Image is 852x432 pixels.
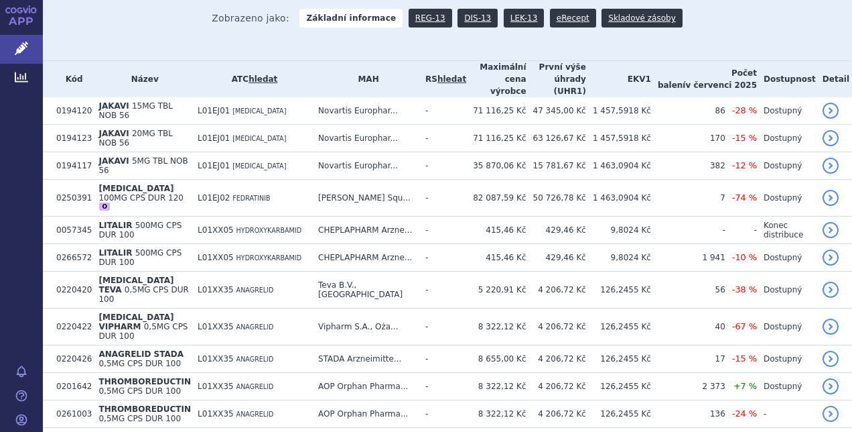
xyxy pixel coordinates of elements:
td: 126,2455 Kč [586,345,651,373]
span: [MEDICAL_DATA] [232,107,286,115]
td: - [419,400,466,428]
span: ANAGRELID [236,411,274,418]
td: 40 [651,309,725,345]
td: 2 373 [651,373,725,400]
td: - [419,244,466,272]
a: detail [823,250,839,266]
td: 8 322,12 Kč [466,400,526,428]
td: 82 087,59 Kč [466,180,526,217]
td: 382 [651,152,725,180]
td: Teva B.V., [GEOGRAPHIC_DATA] [311,272,419,309]
td: Dostupný [757,244,816,272]
td: Dostupný [757,373,816,400]
td: 0266572 [50,244,92,272]
span: ANAGRELID [236,323,274,331]
td: 17 [651,345,725,373]
td: 1 457,5918 Kč [586,97,651,125]
td: 0194117 [50,152,92,180]
span: -28 % [732,105,757,115]
span: LITALIR [98,221,132,230]
td: 1 457,5918 Kč [586,125,651,152]
td: - [419,125,466,152]
span: 0,5MG CPS DUR 100 [98,414,181,423]
span: L01XX35 [198,409,234,419]
a: LEK-13 [504,9,544,28]
span: [MEDICAL_DATA] VIPHARM [98,313,173,331]
span: 0,5MG CPS DUR 100 [98,386,181,396]
strong: Základní informace [299,9,403,28]
span: L01XX35 [198,322,234,331]
td: - [419,97,466,125]
span: ANAGRELID [236,286,274,294]
td: - [757,400,816,428]
th: MAH [311,61,419,97]
a: detail [823,351,839,367]
td: 4 206,72 Kč [526,373,586,400]
td: - [419,180,466,217]
a: hledat [437,74,466,84]
td: - [419,309,466,345]
span: 20MG TBL NOB 56 [98,129,172,148]
span: [MEDICAL_DATA] [232,162,286,170]
th: RS [419,61,466,97]
td: - [419,217,466,244]
span: 0,5MG CPS DUR 100 [98,322,188,341]
td: 170 [651,125,725,152]
td: 0194120 [50,97,92,125]
td: 63 126,67 Kč [526,125,586,152]
td: Novartis Europhar... [311,152,419,180]
td: Novartis Europhar... [311,97,419,125]
span: HYDROXYKARBAMID [236,227,302,234]
td: Dostupný [757,97,816,125]
td: Vipharm S.A., Oża... [311,309,419,345]
td: 15 781,67 Kč [526,152,586,180]
a: Skladové zásoby [601,9,682,28]
td: 0194123 [50,125,92,152]
td: 5 220,91 Kč [466,272,526,309]
span: FEDRATINIB [232,195,270,202]
td: Konec distribuce [757,217,816,244]
td: 0220422 [50,309,92,345]
td: Dostupný [757,272,816,309]
span: L01EJ01 [198,106,230,115]
td: 50 726,78 Kč [526,180,586,217]
td: 7 [651,180,725,217]
a: DIS-13 [457,9,498,28]
td: Dostupný [757,180,816,217]
span: [MEDICAL_DATA] [98,184,173,193]
th: Dostupnost [757,61,816,97]
td: 126,2455 Kč [586,373,651,400]
span: -24 % [732,409,757,419]
span: [MEDICAL_DATA] [232,135,286,142]
a: eRecept [550,9,596,28]
a: detail [823,378,839,394]
td: 429,46 Kč [526,217,586,244]
th: Počet balení [651,61,757,97]
td: 4 206,72 Kč [526,345,586,373]
span: LITALIR [98,248,132,258]
span: L01XX05 [198,253,234,262]
td: 35 870,06 Kč [466,152,526,180]
span: +7 % [733,381,757,391]
a: detail [823,406,839,422]
span: -74 % [732,193,757,203]
td: 1 463,0904 Kč [586,180,651,217]
td: [PERSON_NAME] Squ... [311,180,419,217]
td: 9,8024 Kč [586,244,651,272]
span: 5MG TBL NOB 56 [98,156,188,175]
span: HYDROXYKARBAMID [236,254,302,262]
a: detail [823,190,839,206]
span: 500MG CPS DUR 100 [98,221,182,239]
span: L01EJ02 [198,193,230,203]
span: JAKAVI [98,156,129,166]
span: JAKAVI [98,101,129,111]
td: - [419,272,466,309]
span: L01XX35 [198,354,234,364]
td: 0057345 [50,217,92,244]
th: Maximální cena výrobce [466,61,526,97]
span: 0,5MG CPS DUR 100 [98,285,188,304]
td: 415,46 Kč [466,244,526,272]
th: ATC [191,61,311,97]
span: L01XX05 [198,225,234,235]
span: 500MG CPS DUR 100 [98,248,182,267]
